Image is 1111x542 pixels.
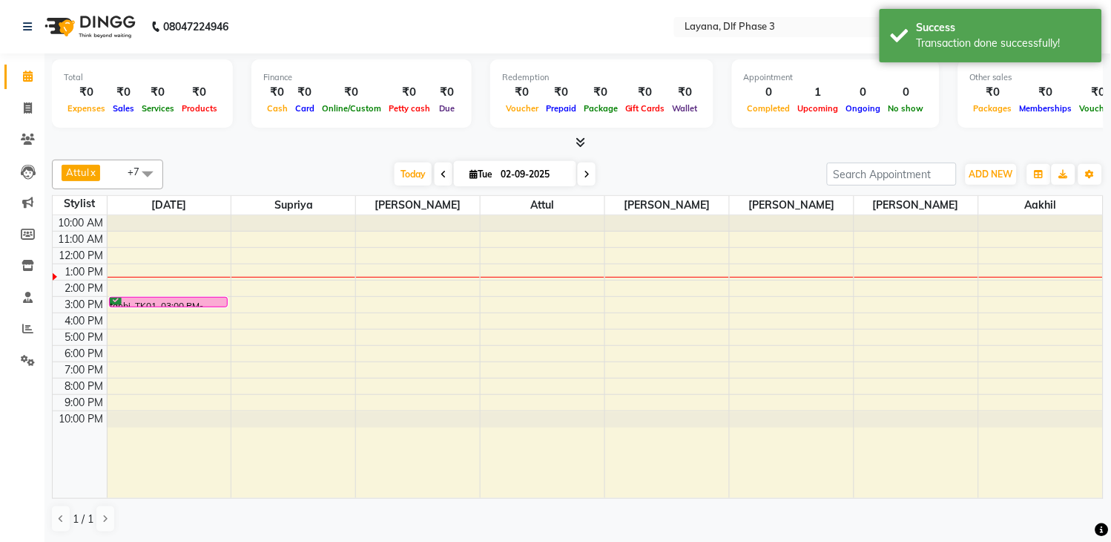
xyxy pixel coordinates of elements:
[62,379,107,394] div: 8:00 PM
[138,103,178,114] span: Services
[885,103,928,114] span: No show
[178,103,221,114] span: Products
[502,84,542,101] div: ₹0
[62,313,107,329] div: 4:00 PM
[580,103,622,114] span: Package
[969,169,1013,180] span: ADD NEW
[62,362,107,378] div: 7:00 PM
[669,84,702,101] div: ₹0
[163,6,228,48] b: 08047224946
[231,196,355,215] span: supriya
[970,84,1016,101] div: ₹0
[1016,103,1076,114] span: Memberships
[89,166,96,178] a: x
[466,169,496,180] span: Tue
[395,163,432,186] span: Today
[138,84,178,101] div: ₹0
[291,84,318,101] div: ₹0
[62,395,107,411] div: 9:00 PM
[108,196,231,215] span: [DATE]
[56,232,107,247] div: 11:00 AM
[434,84,460,101] div: ₹0
[966,164,1017,185] button: ADD NEW
[178,84,221,101] div: ₹0
[854,196,978,215] span: [PERSON_NAME]
[496,163,570,186] input: 2025-09-02
[56,215,107,231] div: 10:00 AM
[843,103,885,114] span: Ongoing
[64,71,221,84] div: Total
[38,6,139,48] img: logo
[62,330,107,345] div: 5:00 PM
[827,163,957,186] input: Search Appointment
[385,84,434,101] div: ₹0
[1016,84,1076,101] div: ₹0
[885,84,928,101] div: 0
[73,512,93,527] span: 1 / 1
[385,103,434,114] span: Petty cash
[744,71,928,84] div: Appointment
[622,84,669,101] div: ₹0
[542,84,580,101] div: ₹0
[62,297,107,313] div: 3:00 PM
[605,196,729,215] span: [PERSON_NAME]
[481,196,604,215] span: Attul
[109,103,138,114] span: Sales
[669,103,702,114] span: Wallet
[263,84,291,101] div: ₹0
[56,411,107,427] div: 10:00 PM
[435,103,458,114] span: Due
[843,84,885,101] div: 0
[66,166,89,178] span: Attul
[291,103,318,114] span: Card
[622,103,669,114] span: Gift Cards
[356,196,480,215] span: [PERSON_NAME]
[794,84,843,101] div: 1
[62,264,107,280] div: 1:00 PM
[744,84,794,101] div: 0
[110,298,228,307] div: tanbi, TK01, 03:00 PM-03:30 PM, Schwarzkopf spa
[794,103,843,114] span: Upcoming
[744,103,794,114] span: Completed
[263,71,460,84] div: Finance
[580,84,622,101] div: ₹0
[542,103,580,114] span: Prepaid
[730,196,854,215] span: [PERSON_NAME]
[56,248,107,264] div: 12:00 PM
[502,71,702,84] div: Redemption
[62,281,107,296] div: 2:00 PM
[62,346,107,362] div: 6:00 PM
[502,103,542,114] span: Voucher
[917,20,1091,36] div: Success
[64,84,109,101] div: ₹0
[53,196,107,212] div: Stylist
[64,103,109,114] span: Expenses
[917,36,1091,51] div: Transaction done successfully!
[318,103,385,114] span: Online/Custom
[979,196,1103,215] span: Aakhil
[128,166,151,177] span: +7
[318,84,385,101] div: ₹0
[970,103,1016,114] span: Packages
[263,103,291,114] span: Cash
[109,84,138,101] div: ₹0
